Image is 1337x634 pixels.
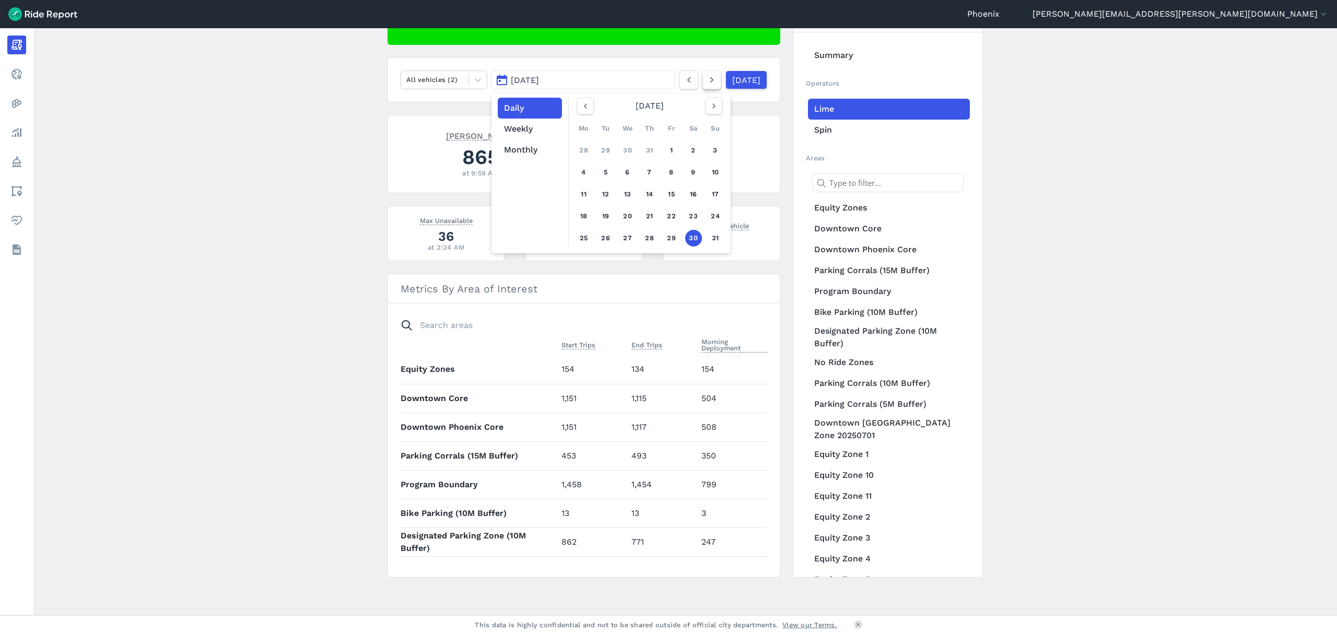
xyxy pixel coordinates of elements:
[557,384,627,413] td: 1,151
[401,470,557,499] th: Program Boundary
[808,323,970,352] a: Designated Parking Zone (10M Buffer)
[557,470,627,499] td: 1,458
[663,120,680,137] div: Fr
[808,352,970,373] a: No Ride Zones
[7,123,26,142] a: Analyze
[557,556,627,585] td: 68
[808,120,970,140] a: Spin
[641,142,658,159] a: 31
[663,164,680,181] a: 8
[663,186,680,203] a: 15
[701,336,767,353] span: Morning Deployment
[685,164,702,181] a: 9
[557,355,627,384] td: 154
[808,507,970,527] a: Equity Zone 2
[627,441,697,470] td: 493
[685,186,702,203] a: 16
[641,230,658,246] a: 28
[707,142,724,159] a: 3
[808,99,970,120] a: Lime
[7,36,26,54] a: Report
[597,120,614,137] div: Tu
[663,142,680,159] a: 1
[401,168,560,178] div: at 9:59 AM
[446,130,515,140] span: [PERSON_NAME]
[401,499,557,527] th: Bike Parking (10M Buffer)
[697,441,767,470] td: 350
[401,143,560,171] div: 865
[561,339,595,351] button: Start Trips
[808,302,970,323] a: Bike Parking (10M Buffer)
[685,142,702,159] a: 2
[573,98,726,114] div: [DATE]
[401,384,557,413] th: Downtown Core
[685,120,702,137] div: Sa
[707,120,724,137] div: Su
[401,355,557,384] th: Equity Zones
[557,441,627,470] td: 453
[641,208,658,225] a: 21
[808,373,970,394] a: Parking Corrals (10M Buffer)
[401,556,557,585] th: No Ride Zones
[806,153,970,163] h2: Areas
[597,230,614,246] a: 26
[619,142,636,159] a: 30
[697,384,767,413] td: 504
[697,355,767,384] td: 154
[808,281,970,302] a: Program Boundary
[7,240,26,259] a: Datasets
[685,230,702,246] a: 30
[808,197,970,218] a: Equity Zones
[619,164,636,181] a: 6
[697,556,767,585] td: 14
[697,527,767,556] td: 247
[782,620,837,630] a: View our Terms.
[808,415,970,444] a: Downtown [GEOGRAPHIC_DATA] Zone 20250701
[808,444,970,465] a: Equity Zone 1
[401,227,491,245] div: 36
[394,316,761,335] input: Search areas
[697,413,767,441] td: 508
[7,94,26,113] a: Heatmaps
[808,548,970,569] a: Equity Zone 4
[619,230,636,246] a: 27
[388,274,780,303] h3: Metrics By Area of Interest
[619,120,636,137] div: We
[808,569,970,590] a: Equity Zone 5
[663,208,680,225] a: 22
[701,336,767,355] button: Morning Deployment
[697,499,767,527] td: 3
[641,164,658,181] a: 7
[808,394,970,415] a: Parking Corrals (5M Buffer)
[557,527,627,556] td: 862
[808,260,970,281] a: Parking Corrals (15M Buffer)
[808,527,970,548] a: Equity Zone 3
[707,208,724,225] a: 24
[7,211,26,230] a: Health
[808,218,970,239] a: Downtown Core
[491,71,675,89] button: [DATE]
[663,230,680,246] a: 29
[401,441,557,470] th: Parking Corrals (15M Buffer)
[619,186,636,203] a: 13
[576,164,592,181] a: 4
[576,186,592,203] a: 11
[1033,8,1329,20] button: [PERSON_NAME][EMAIL_ADDRESS][PERSON_NAME][DOMAIN_NAME]
[401,413,557,441] th: Downtown Phoenix Core
[627,355,697,384] td: 134
[511,75,539,85] span: [DATE]
[631,339,662,349] span: End Trips
[7,152,26,171] a: Policy
[576,142,592,159] a: 28
[806,78,970,88] h2: Operators
[627,470,697,499] td: 1,454
[401,242,491,252] div: at 2:24 AM
[685,208,702,225] a: 23
[7,182,26,201] a: Areas
[707,230,724,246] a: 31
[597,142,614,159] a: 29
[812,173,964,192] input: Type to filter...
[597,164,614,181] a: 5
[808,45,970,66] a: Summary
[631,339,662,351] button: End Trips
